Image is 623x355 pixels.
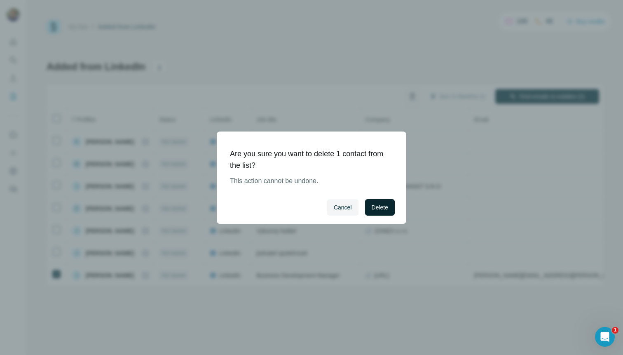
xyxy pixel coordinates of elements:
[230,148,386,171] h1: Are you sure you want to delete 1 contact from the list?
[230,176,386,186] p: This action cannot be undone.
[612,327,618,334] span: 1
[372,203,388,212] span: Delete
[327,199,358,216] button: Cancel
[595,327,615,347] iframe: Intercom live chat
[365,199,395,216] button: Delete
[334,203,352,212] span: Cancel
